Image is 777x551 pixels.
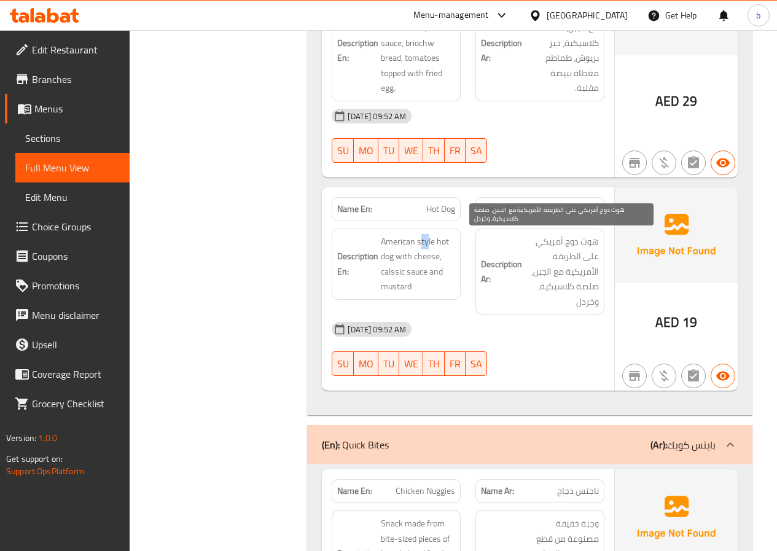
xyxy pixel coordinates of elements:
[450,355,461,373] span: FR
[337,355,349,373] span: SU
[6,451,63,467] span: Get support on:
[337,485,372,498] strong: Name En:
[6,430,36,446] span: Version:
[481,485,514,498] strong: Name Ar:
[413,8,489,23] div: Menu-management
[404,355,418,373] span: WE
[25,190,120,205] span: Edit Menu
[332,138,354,163] button: SU
[445,138,466,163] button: FR
[381,234,455,294] span: American style hot dog with cheese, calssic sauce and mustard
[650,437,716,452] p: بايتس كويك
[481,203,514,216] strong: Name Ar:
[32,72,120,87] span: Branches
[359,142,373,160] span: MO
[525,6,599,96] span: دجاج منزوع العظم مع الجبن، صلصة كلاسيكية، خبز بريوش، طماطم مغطاة ببيضة مقلية.
[682,89,697,113] span: 29
[381,6,455,96] span: Boneless chicken with cheese, classic sauce, briochw bread, tomatoes topped with fried egg.
[622,364,647,388] button: Not branch specific item
[32,337,120,352] span: Upsell
[466,138,487,163] button: SA
[32,308,120,322] span: Menu disclaimer
[354,138,378,163] button: MO
[622,150,647,175] button: Not branch specific item
[32,367,120,381] span: Coverage Report
[5,35,130,64] a: Edit Restaurant
[5,212,130,241] a: Choice Groups
[34,101,120,116] span: Menus
[711,150,735,175] button: Available
[5,64,130,94] a: Branches
[5,330,130,359] a: Upsell
[655,89,679,113] span: AED
[557,485,599,498] span: ناجتس دجاج
[470,355,482,373] span: SA
[428,355,440,373] span: TH
[481,257,522,287] strong: Description Ar:
[423,351,445,376] button: TH
[383,355,394,373] span: TU
[337,36,378,66] strong: Description En:
[5,389,130,418] a: Grocery Checklist
[6,463,84,479] a: Support.OpsPlatform
[354,351,378,376] button: MO
[470,142,482,160] span: SA
[383,142,394,160] span: TU
[547,9,628,22] div: [GEOGRAPHIC_DATA]
[32,278,120,293] span: Promotions
[5,359,130,389] a: Coverage Report
[15,123,130,153] a: Sections
[450,142,461,160] span: FR
[652,364,676,388] button: Purchased item
[5,94,130,123] a: Menus
[445,351,466,376] button: FR
[378,138,399,163] button: TU
[711,364,735,388] button: Available
[359,355,373,373] span: MO
[337,203,372,216] strong: Name En:
[25,160,120,175] span: Full Menu View
[404,142,418,160] span: WE
[343,324,411,335] span: [DATE] 09:52 AM
[378,351,399,376] button: TU
[423,138,445,163] button: TH
[38,430,57,446] span: 1.0.0
[466,351,487,376] button: SA
[426,203,455,216] span: Hot Dog
[32,219,120,234] span: Choice Groups
[32,396,120,411] span: Grocery Checklist
[5,271,130,300] a: Promotions
[15,153,130,182] a: Full Menu View
[32,42,120,57] span: Edit Restaurant
[565,203,599,216] span: هوت دوج
[655,310,679,334] span: AED
[682,310,697,334] span: 19
[396,485,455,498] span: Chicken Nuggies
[5,300,130,330] a: Menu disclaimer
[32,249,120,264] span: Coupons
[756,9,760,22] span: b
[343,111,411,122] span: [DATE] 09:52 AM
[307,425,752,464] div: (En): Quick Bites(Ar):بايتس كويك
[399,351,423,376] button: WE
[615,187,738,283] img: Ae5nvW7+0k+MAAAAAElFTkSuQmCC
[337,249,378,279] strong: Description En:
[525,234,599,310] span: هوت دوج أمريكي على الطريقة الأمريكية مع الجبن، صلصة كلاسيكية، وخردل
[650,436,667,454] b: (Ar):
[681,364,706,388] button: Not has choices
[681,150,706,175] button: Not has choices
[332,351,354,376] button: SU
[399,138,423,163] button: WE
[337,142,349,160] span: SU
[428,142,440,160] span: TH
[15,182,130,212] a: Edit Menu
[481,36,522,66] strong: Description Ar:
[25,131,120,146] span: Sections
[5,241,130,271] a: Coupons
[322,436,340,454] b: (En):
[322,437,389,452] p: Quick Bites
[652,150,676,175] button: Purchased item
